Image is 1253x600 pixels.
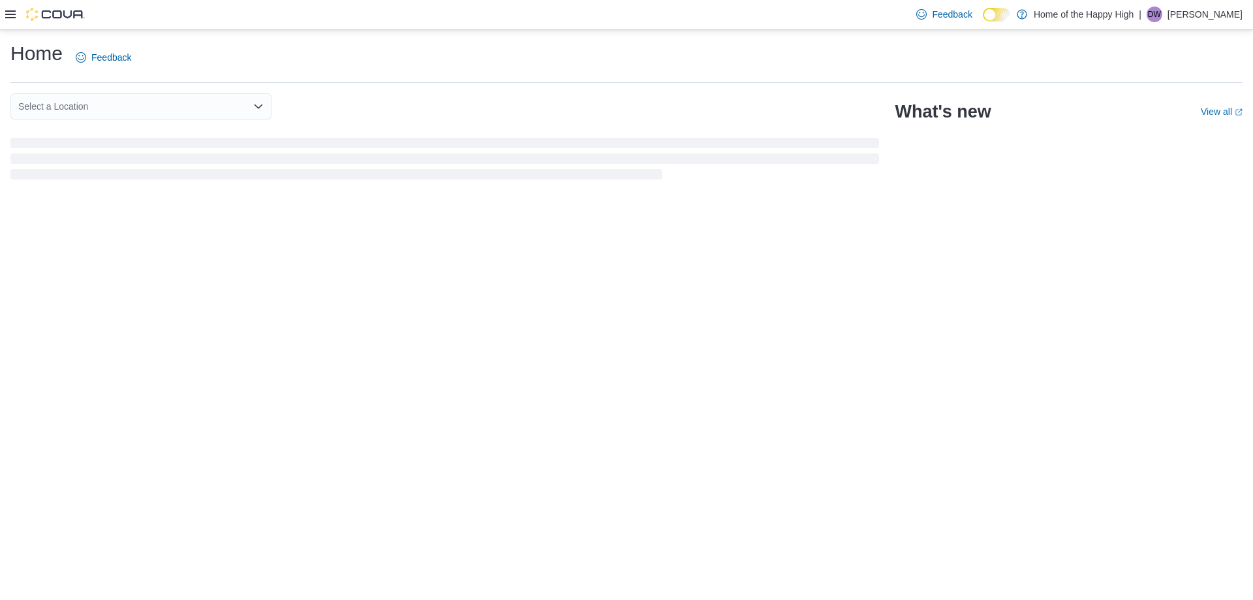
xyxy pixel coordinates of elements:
p: Home of the Happy High [1034,7,1134,22]
span: Loading [10,140,879,182]
span: Feedback [91,51,131,64]
a: View allExternal link [1201,106,1243,117]
img: Cova [26,8,85,21]
span: DW [1148,7,1161,22]
svg: External link [1235,108,1243,116]
h1: Home [10,40,63,67]
div: David Wegner [1147,7,1162,22]
a: Feedback [70,44,136,71]
span: Feedback [932,8,972,21]
input: Dark Mode [983,8,1010,22]
p: | [1139,7,1141,22]
button: Open list of options [253,101,264,112]
h2: What's new [895,101,991,122]
p: [PERSON_NAME] [1168,7,1243,22]
a: Feedback [911,1,977,27]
